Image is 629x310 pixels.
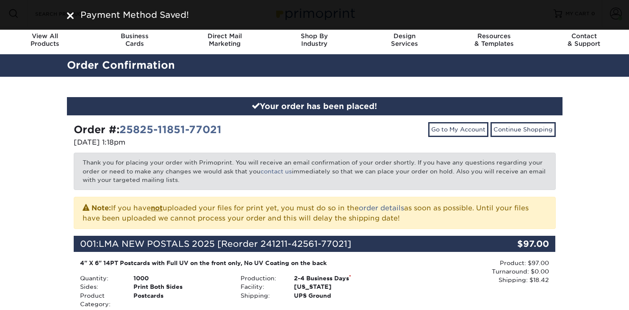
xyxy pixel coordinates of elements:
a: Go to My Account [428,122,488,137]
div: Product Category: [74,291,127,309]
a: 25825-11851-77021 [119,123,222,136]
div: 001: [74,236,475,252]
a: DesignServices [360,27,449,54]
a: Direct MailMarketing [180,27,269,54]
a: order details [359,204,404,212]
div: Marketing [180,32,269,47]
p: If you have uploaded your files for print yet, you must do so in the as soon as possible. Until y... [83,202,547,223]
strong: Note: [91,204,111,212]
div: Production: [234,274,288,282]
div: Cards [90,32,180,47]
span: LMA NEW POSTALS 2025 [Reorder 241211-42561-77021] [99,239,351,249]
div: Facility: [234,282,288,291]
div: [US_STATE] [288,282,395,291]
p: [DATE] 1:18pm [74,137,308,148]
strong: Order #: [74,123,222,136]
div: & Support [539,32,629,47]
span: Business [90,32,180,40]
div: 2-4 Business Days [288,274,395,282]
img: close [67,12,74,19]
a: Contact& Support [539,27,629,54]
div: Sides: [74,282,127,291]
span: Payment Method Saved! [80,10,189,20]
div: Postcards [127,291,234,309]
div: Services [360,32,449,47]
div: Print Both Sides [127,282,234,291]
div: 1000 [127,274,234,282]
a: contact us [260,168,292,175]
a: BusinessCards [90,27,180,54]
span: Shop By [269,32,359,40]
h2: Order Confirmation [61,58,569,73]
div: Quantity: [74,274,127,282]
div: Product: $97.00 Turnaround: $0.00 Shipping: $18.42 [395,259,549,285]
div: & Templates [449,32,539,47]
div: Your order has been placed! [67,97,562,116]
span: Resources [449,32,539,40]
div: UPS Ground [288,291,395,300]
div: $97.00 [475,236,556,252]
span: Direct Mail [180,32,269,40]
div: Shipping: [234,291,288,300]
a: Continue Shopping [490,122,556,137]
a: Resources& Templates [449,27,539,54]
a: Shop ByIndustry [269,27,359,54]
span: Contact [539,32,629,40]
iframe: Google Customer Reviews [2,284,72,307]
span: Design [360,32,449,40]
div: Industry [269,32,359,47]
div: 4" X 6" 14PT Postcards with Full UV on the front only, No UV Coating on the back [80,259,389,267]
b: not [151,204,163,212]
p: Thank you for placing your order with Primoprint. You will receive an email confirmation of your ... [74,153,556,190]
